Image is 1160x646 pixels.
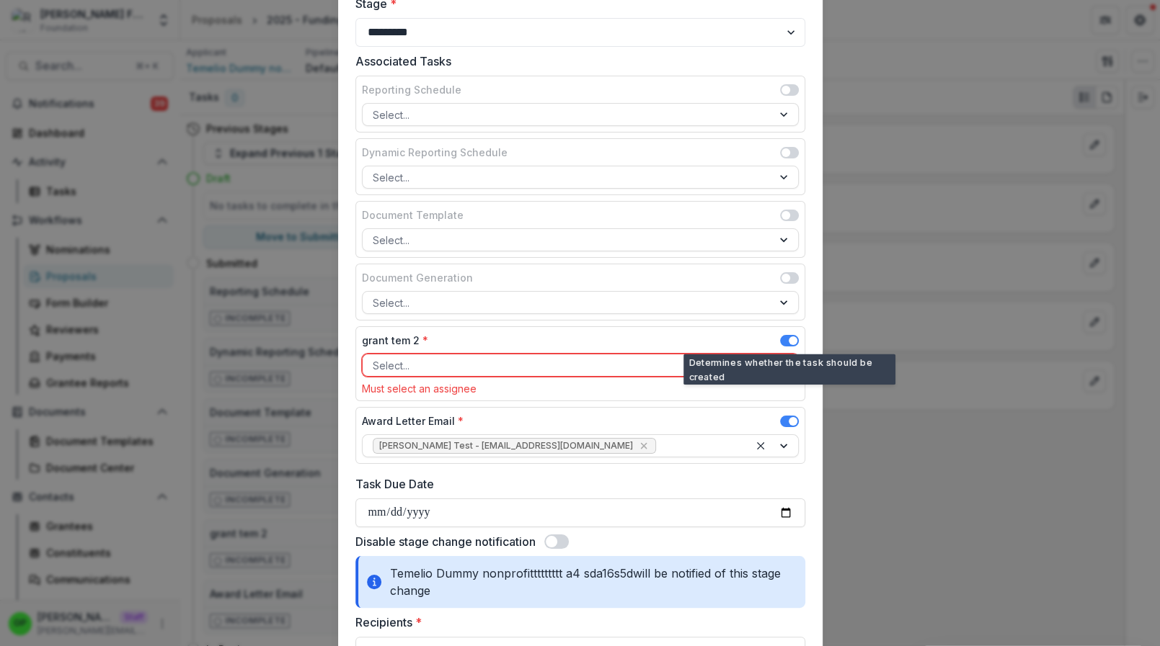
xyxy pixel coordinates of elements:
div: Clear selected options [752,437,769,454]
label: Reporting Schedule [362,82,461,97]
div: Temelio Dummy nonprofittttttttt a4 sda16s5d will be notified of this stage change [355,556,805,608]
label: Associated Tasks [355,53,797,70]
label: Task Due Date [355,475,797,493]
label: Recipients [355,614,797,631]
label: Document Generation [362,270,473,285]
div: Must select an assignee [362,382,799,395]
label: Dynamic Reporting Schedule [362,145,508,160]
label: grant tem 2 [362,333,428,348]
label: Document Template [362,207,464,223]
label: Award Letter Email [362,413,464,429]
div: Remove Griffin Test - griffinperry52@gmail.com [637,439,651,453]
label: Disable stage change notification [355,533,536,550]
span: [PERSON_NAME] Test - [EMAIL_ADDRESS][DOMAIN_NAME] [379,441,633,451]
